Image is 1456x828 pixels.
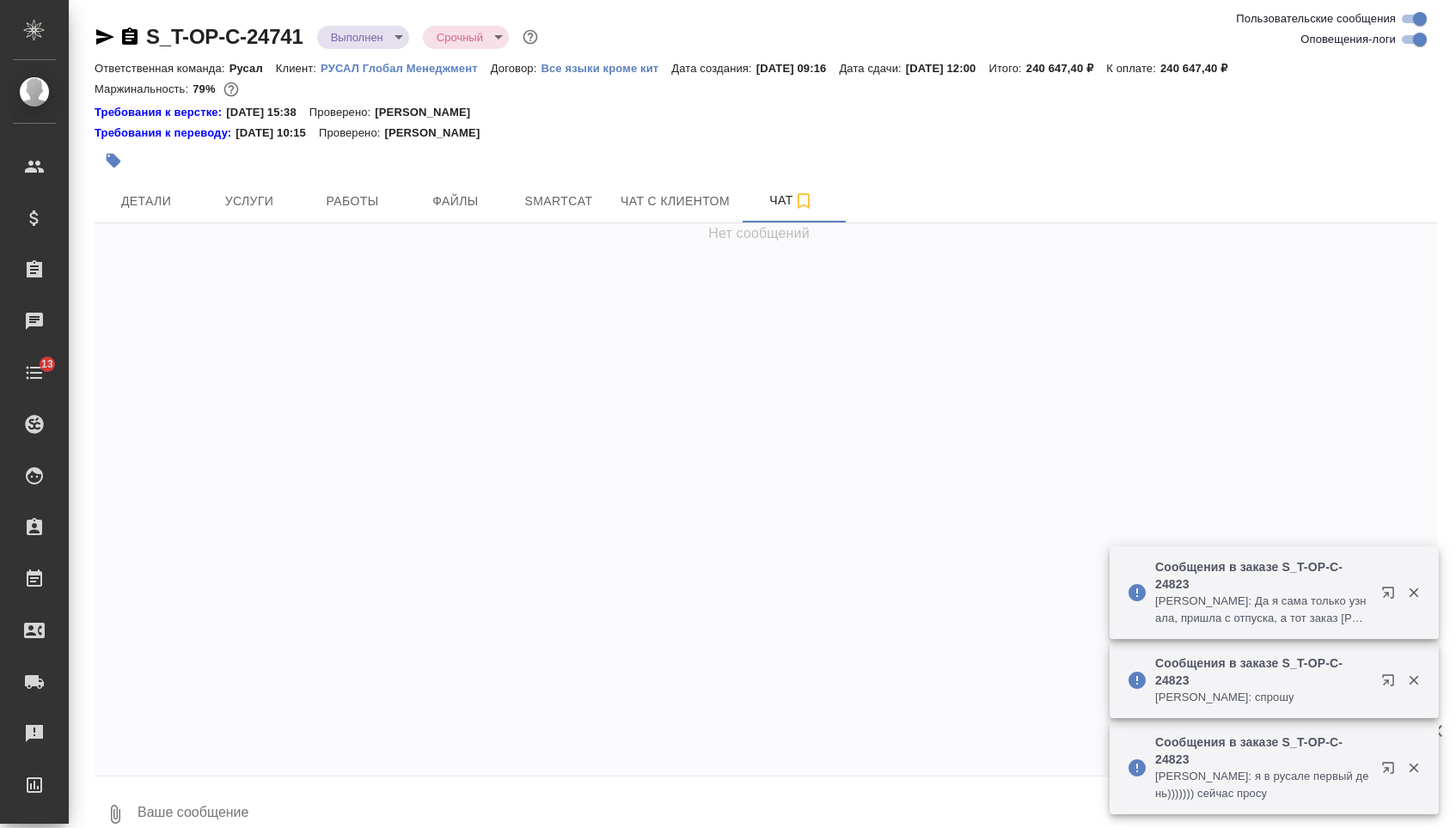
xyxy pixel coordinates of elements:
[1371,751,1412,792] button: Открыть в новой вкладке
[1300,31,1396,48] span: Оповещения-логи
[4,351,64,394] a: 13
[1371,663,1412,704] button: Открыть в новой вкладке
[1396,585,1431,600] button: Закрыть
[1155,768,1370,802] p: [PERSON_NAME]: я в русале первый день))))))) сейчас просу
[423,26,509,49] div: Выполнен
[517,191,600,212] span: Smartcat
[105,191,187,212] span: Детали
[95,104,226,121] a: Требования к верстке:
[1026,62,1106,75] p: 240 647,40 ₽
[317,26,409,49] div: Выполнен
[1155,654,1370,689] p: Сообщения в заказе S_T-OP-C-24823
[906,62,989,75] p: [DATE] 12:00
[519,26,541,48] button: Доп статусы указывают на важность/срочность заказа
[756,62,840,75] p: [DATE] 09:16
[541,62,671,75] p: Все языки кроме кит
[1396,760,1431,776] button: Закрыть
[1155,734,1370,768] p: Сообщения в заказе S_T-OP-C-24823
[193,82,219,95] p: 79%
[95,82,193,95] p: Маржинальность:
[384,125,492,142] p: [PERSON_NAME]
[31,356,64,373] span: 13
[1155,558,1370,593] p: Сообщения в заказе S_T-OP-C-24823
[236,125,319,142] p: [DATE] 10:15
[1155,689,1370,706] p: [PERSON_NAME]: спрошу
[95,125,236,142] div: Нажми, чтобы открыть папку с инструкцией
[671,62,756,75] p: Дата создания:
[375,104,483,121] p: [PERSON_NAME]
[226,104,309,121] p: [DATE] 15:38
[1160,62,1240,75] p: 240 647,40 ₽
[95,104,226,121] div: Нажми, чтобы открыть папку с инструкцией
[321,60,491,75] a: РУСАЛ Глобал Менеджмент
[988,62,1025,75] p: Итого:
[326,30,388,45] button: Выполнен
[491,62,541,75] p: Договор:
[276,62,321,75] p: Клиент:
[1396,673,1431,688] button: Закрыть
[431,30,488,45] button: Срочный
[1155,593,1370,627] p: [PERSON_NAME]: Да я сама только узнала, пришла с отпуска, а тот заказ [PERSON_NAME] уже сданный. ...
[309,104,376,121] p: Проверено:
[839,62,905,75] p: Дата сдачи:
[95,125,236,142] a: Требования к переводу:
[750,190,833,211] span: Чат
[311,191,394,212] span: Работы
[95,142,132,180] button: Добавить тэг
[95,62,229,75] p: Ответственная команда:
[208,191,291,212] span: Услуги
[146,25,303,48] a: S_T-OP-C-24741
[1106,62,1160,75] p: К оплате:
[319,125,385,142] p: Проверено:
[95,27,115,47] button: Скопировать ссылку для ЯМессенджера
[541,60,671,75] a: Все языки кроме кит
[220,78,242,100] button: 43040.20 RUB;
[621,191,730,212] span: Чат с клиентом
[1236,10,1396,27] span: Пользовательские сообщения
[708,223,810,244] span: Нет сообщений
[321,62,491,75] p: РУСАЛ Глобал Менеджмент
[414,191,497,212] span: Файлы
[793,191,814,211] svg: Подписаться
[229,62,276,75] p: Русал
[119,27,140,47] button: Скопировать ссылку
[1371,575,1412,617] button: Открыть в новой вкладке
